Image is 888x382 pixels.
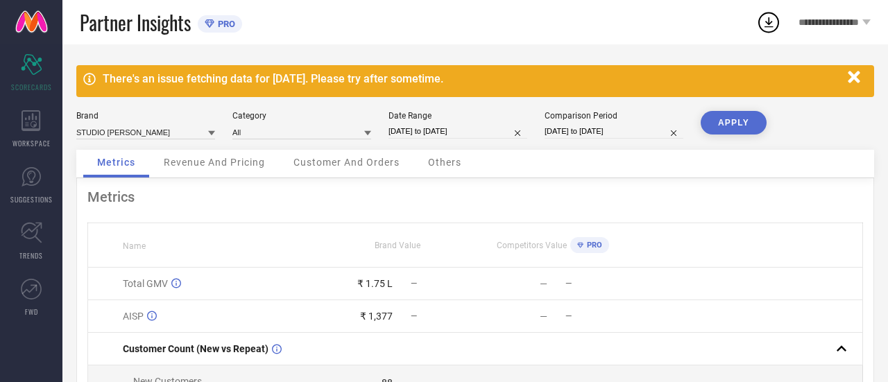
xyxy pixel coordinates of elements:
[411,311,417,321] span: —
[497,241,567,250] span: Competitors Value
[76,111,215,121] div: Brand
[540,278,547,289] div: —
[214,19,235,29] span: PRO
[12,138,51,148] span: WORKSPACE
[545,124,683,139] input: Select comparison period
[357,278,393,289] div: ₹ 1.75 L
[25,306,38,317] span: FWD
[293,157,400,168] span: Customer And Orders
[19,250,43,261] span: TRENDS
[545,111,683,121] div: Comparison Period
[232,111,371,121] div: Category
[164,157,265,168] span: Revenue And Pricing
[360,311,393,322] div: ₹ 1,377
[388,111,527,121] div: Date Range
[756,10,781,35] div: Open download list
[11,82,52,92] span: SCORECARDS
[80,8,191,37] span: Partner Insights
[565,279,572,288] span: —
[701,111,767,134] button: APPLY
[10,194,53,205] span: SUGGESTIONS
[375,241,420,250] span: Brand Value
[123,241,146,251] span: Name
[411,279,417,288] span: —
[123,278,168,289] span: Total GMV
[97,157,135,168] span: Metrics
[123,311,144,322] span: AISP
[540,311,547,322] div: —
[388,124,527,139] input: Select date range
[87,189,863,205] div: Metrics
[123,343,268,354] span: Customer Count (New vs Repeat)
[583,241,602,250] span: PRO
[565,311,572,321] span: —
[103,72,841,85] div: There's an issue fetching data for [DATE]. Please try after sometime.
[428,157,461,168] span: Others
